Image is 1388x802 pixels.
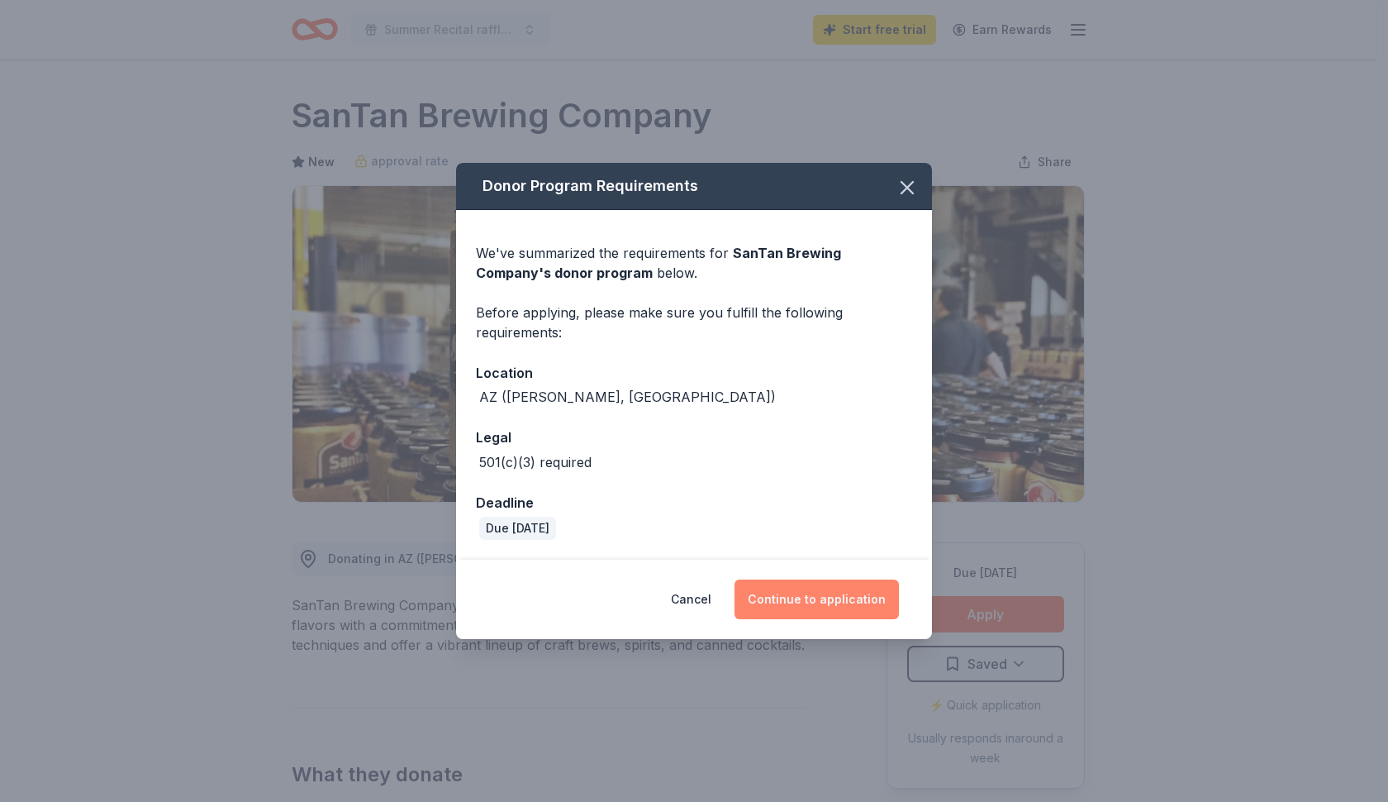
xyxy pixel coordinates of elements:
[476,427,912,448] div: Legal
[734,580,899,619] button: Continue to application
[479,517,556,540] div: Due [DATE]
[479,387,776,407] div: AZ ([PERSON_NAME], [GEOGRAPHIC_DATA])
[476,303,912,342] div: Before applying, please make sure you fulfill the following requirements:
[476,243,912,283] div: We've summarized the requirements for below.
[456,163,932,210] div: Donor Program Requirements
[476,362,912,384] div: Location
[479,452,592,472] div: 501(c)(3) required
[476,492,912,513] div: Deadline
[671,580,711,619] button: Cancel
